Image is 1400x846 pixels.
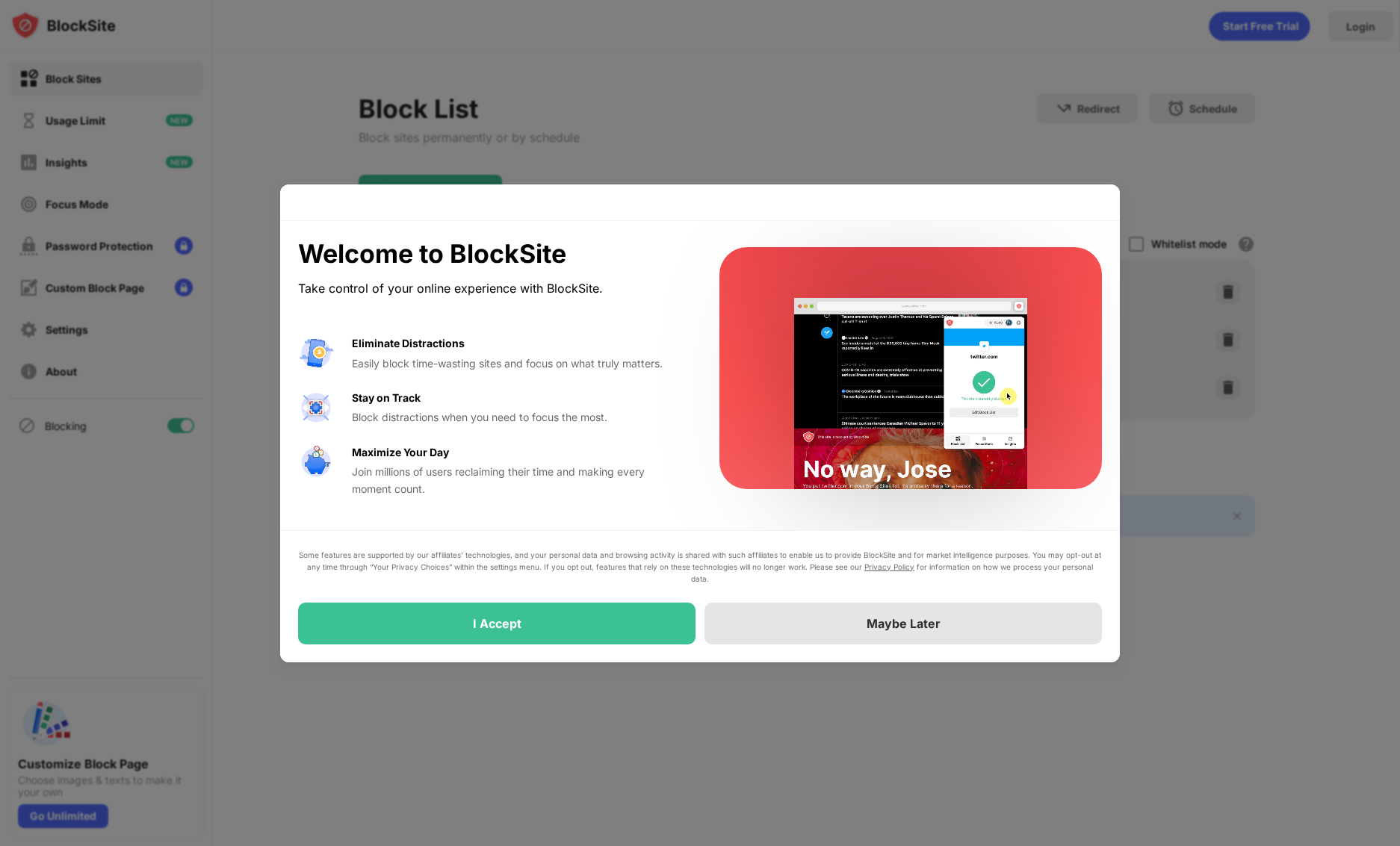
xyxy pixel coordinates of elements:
[352,355,684,372] div: Easily block time-wasting sites and focus on what truly matters.
[352,390,421,406] div: Stay on Track
[352,335,465,352] div: Eliminate Distractions
[298,549,1102,585] div: Some features are supported by our affiliates’ technologies, and your personal data and browsing ...
[352,464,684,497] div: Join millions of users reclaiming their time and making every moment count.
[864,562,914,571] a: Privacy Policy
[352,409,684,426] div: Block distractions when you need to focus the most.
[298,444,334,480] img: value-safe-time.svg
[867,616,941,631] div: Maybe Later
[298,335,334,371] img: value-avoid-distractions.svg
[298,239,684,270] div: Welcome to BlockSite
[473,616,521,631] div: I Accept
[298,390,334,426] img: value-focus.svg
[298,278,684,299] div: Take control of your online experience with BlockSite.
[352,444,449,461] div: Maximize Your Day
